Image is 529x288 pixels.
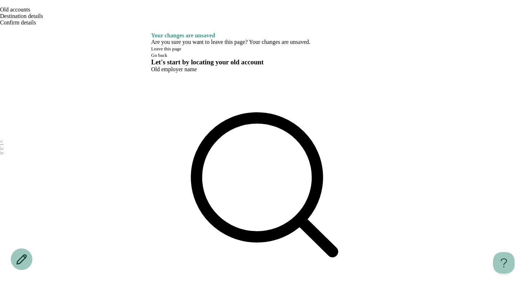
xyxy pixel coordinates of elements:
[151,32,378,39] h4: Your changes are unsaved
[151,66,197,72] label: Old employer name
[151,39,378,45] p: Are you sure you want to leave this page? Your changes are unsaved.
[151,46,181,51] span: Leave this page
[151,58,378,66] h3: Let's start by locating your old account
[151,52,167,58] button: Go back
[151,46,181,52] button: Leave this page
[493,252,515,274] iframe: Help Scout Beacon - Open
